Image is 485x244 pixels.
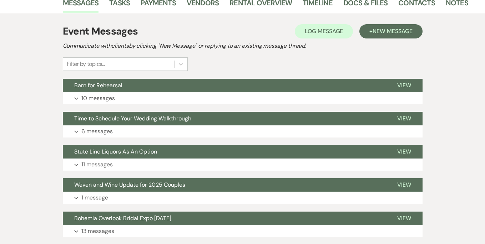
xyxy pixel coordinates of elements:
div: Filter by topics... [67,60,105,68]
button: State Line Liquors As An Option [63,145,386,159]
span: Bohemia Overlook Bridal Expo [DATE] [74,214,171,222]
button: Barn for Rehearsal [63,79,386,92]
button: View [386,79,423,92]
span: View [397,181,411,188]
button: View [386,212,423,225]
span: View [397,148,411,155]
p: 13 messages [81,227,114,236]
button: 11 messages [63,159,423,171]
h2: Communicate with clients by clicking "New Message" or replying to an existing message thread. [63,42,423,50]
p: 11 messages [81,160,113,169]
button: Bohemia Overlook Bridal Expo [DATE] [63,212,386,225]
button: View [386,145,423,159]
h1: Event Messages [63,24,138,39]
span: Weven and Wine Update for 2025 Couples [74,181,185,188]
button: View [386,178,423,192]
p: 6 messages [81,127,113,136]
button: Time to Schedule Your Wedding Walkthrough [63,112,386,125]
button: 10 messages [63,92,423,104]
span: Time to Schedule Your Wedding Walkthrough [74,115,191,122]
button: Weven and Wine Update for 2025 Couples [63,178,386,192]
p: 1 message [81,193,108,202]
button: Log Message [295,24,353,38]
span: Log Message [305,27,343,35]
button: View [386,112,423,125]
button: 13 messages [63,225,423,237]
span: State Line Liquors As An Option [74,148,157,155]
button: 1 message [63,192,423,204]
button: 6 messages [63,125,423,137]
span: View [397,214,411,222]
button: +New Message [359,24,422,38]
p: 10 messages [81,94,115,103]
span: View [397,115,411,122]
span: Barn for Rehearsal [74,82,122,89]
span: View [397,82,411,89]
span: New Message [373,27,412,35]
